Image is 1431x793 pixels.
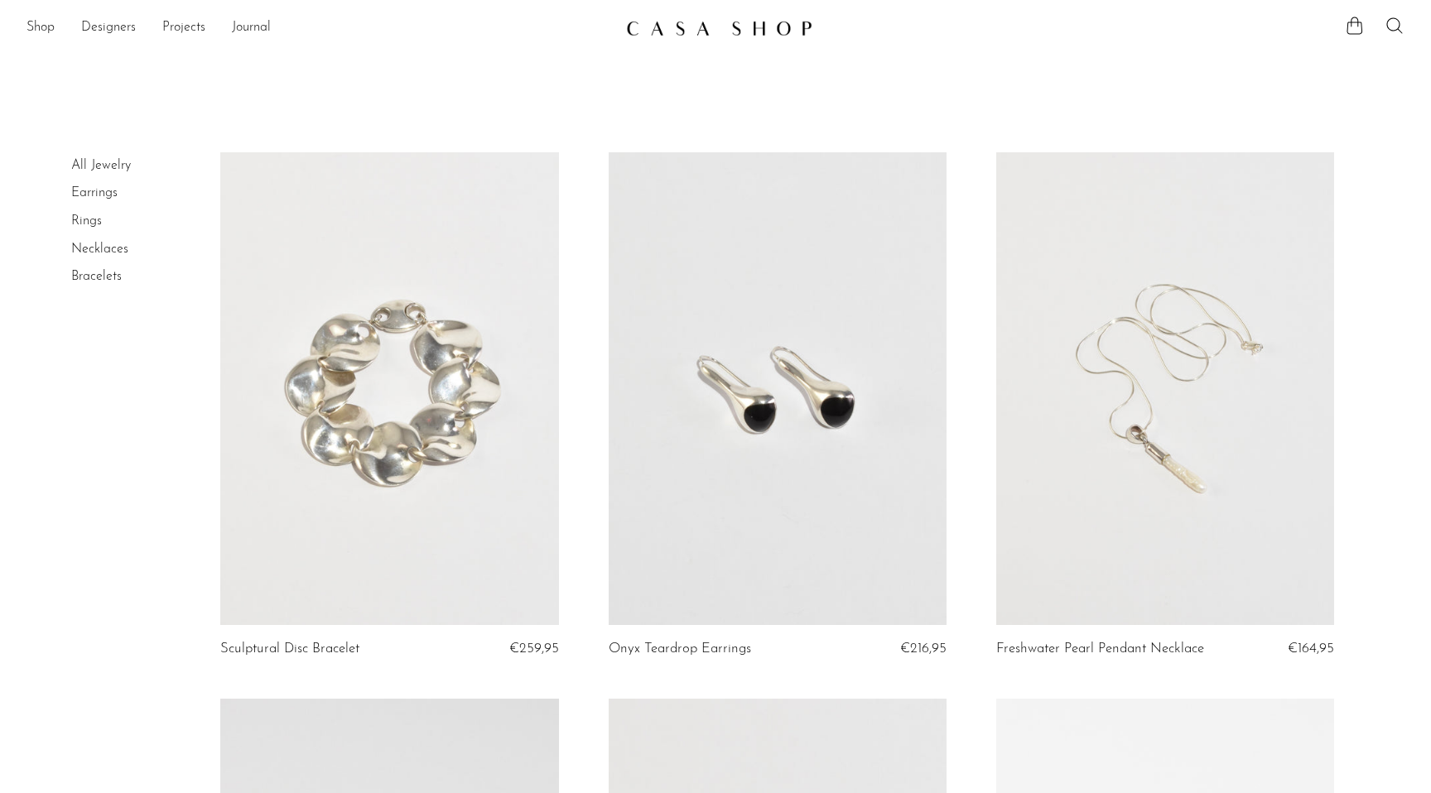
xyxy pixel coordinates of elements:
a: Rings [71,214,102,228]
a: Necklaces [71,243,128,256]
a: Shop [26,17,55,39]
nav: Desktop navigation [26,14,613,42]
a: Onyx Teardrop Earrings [609,642,751,656]
ul: NEW HEADER MENU [26,14,613,42]
a: Sculptural Disc Bracelet [220,642,359,656]
a: Freshwater Pearl Pendant Necklace [996,642,1204,656]
a: Bracelets [71,270,122,283]
a: Designers [81,17,136,39]
span: €164,95 [1288,642,1334,656]
span: €259,95 [509,642,559,656]
span: €216,95 [900,642,947,656]
a: All Jewelry [71,159,131,172]
a: Earrings [71,186,118,199]
a: Projects [162,17,205,39]
a: Journal [232,17,271,39]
